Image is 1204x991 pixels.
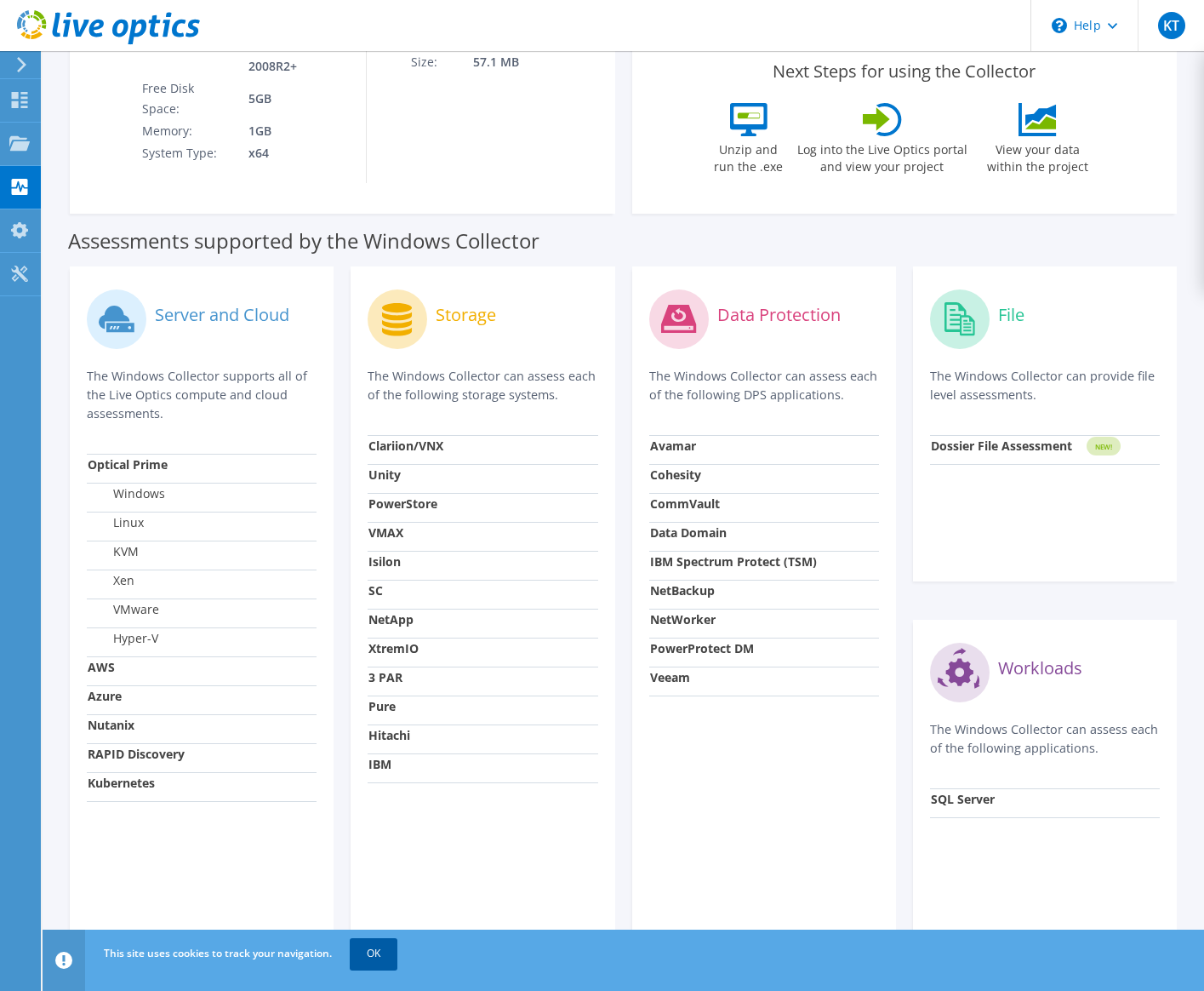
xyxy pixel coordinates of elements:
a: OK [350,938,397,969]
label: VMware [88,601,159,618]
strong: PowerStore [368,495,437,512]
label: Assessments supported by the Windows Collector [68,232,539,249]
strong: PowerProtect DM [650,640,754,656]
strong: Pure [368,698,396,714]
strong: Cohesity [650,467,701,483]
svg: \n [1052,18,1067,33]
strong: IBM [368,756,391,772]
strong: NetApp [368,611,414,627]
td: 5GB [236,77,354,120]
strong: Clariion/VNX [368,438,443,454]
label: Linux [88,514,144,531]
strong: 3 PAR [368,669,402,685]
td: Memory: [141,120,236,142]
strong: Kubernetes [88,775,155,791]
strong: RAPID Discovery [88,746,185,762]
label: KVM [88,543,139,560]
label: Storage [436,306,496,324]
strong: Avamar [650,438,696,454]
strong: Data Domain [650,524,727,541]
span: KT [1158,12,1185,39]
strong: Hitachi [368,727,410,743]
label: File [998,306,1024,324]
label: Log into the Live Optics portal and view your project [796,136,968,175]
td: x64 [236,142,354,164]
p: The Windows Collector can assess each of the following DPS applications. [649,367,879,404]
label: Hyper-V [88,630,158,647]
strong: CommVault [650,495,720,512]
strong: SC [368,582,383,599]
td: 1GB [236,120,354,142]
tspan: NEW! [1094,442,1111,451]
label: Data Protection [717,306,841,324]
p: The Windows Collector can provide file level assessments. [930,367,1160,404]
strong: IBM Spectrum Protect (TSM) [650,553,817,570]
strong: Dossier File Assessment [931,438,1072,454]
p: The Windows Collector can assess each of the following storage systems. [368,367,597,404]
strong: Unity [368,467,401,483]
strong: Veeam [650,669,690,685]
td: System Type: [141,142,236,164]
strong: SQL Server [931,791,995,807]
td: Size: [410,51,472,73]
strong: VMAX [368,524,403,541]
label: Unzip and run the .exe [710,136,788,175]
td: Free Disk Space: [141,77,236,120]
span: This site uses cookies to track your navigation. [104,946,332,960]
strong: AWS [88,659,115,675]
strong: XtremIO [368,640,419,656]
label: Next Steps for using the Collector [773,61,1036,82]
label: View your data within the project [977,136,1099,175]
label: Workloads [998,660,1082,677]
td: 57.1 MB [472,51,607,73]
p: The Windows Collector supports all of the Live Optics compute and cloud assessments. [87,367,317,423]
p: The Windows Collector can assess each of the following applications. [930,720,1160,758]
strong: Optical Prime [88,456,168,473]
strong: Isilon [368,553,401,570]
strong: Azure [88,688,122,704]
label: Server and Cloud [155,306,289,324]
label: Windows [88,485,165,502]
label: Xen [88,572,134,589]
strong: NetBackup [650,582,715,599]
strong: NetWorker [650,611,716,627]
strong: Nutanix [88,717,134,733]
